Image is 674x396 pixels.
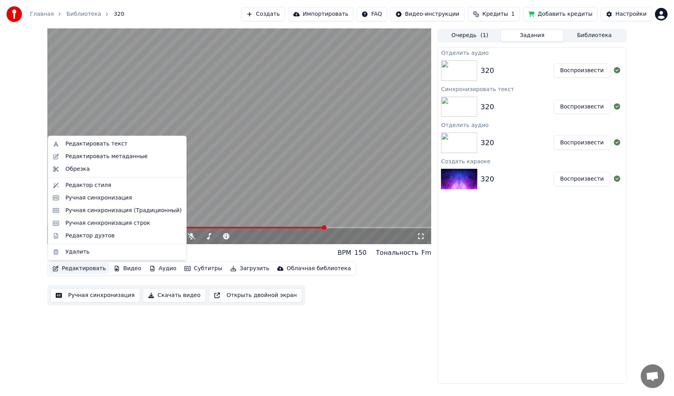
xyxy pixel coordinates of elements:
button: Воспроизвести [554,100,611,114]
button: Очередь [439,30,501,41]
div: Удалить [66,248,90,256]
span: Кредиты [483,10,508,18]
button: Воспроизвести [554,172,611,186]
img: youka [6,6,22,22]
span: ( 1 ) [481,32,488,39]
span: 1 [511,10,515,18]
div: 320 [481,174,494,185]
button: Задания [501,30,563,41]
div: 320 [481,101,494,112]
button: Создать [241,7,285,21]
div: Редактор дуэтов [66,232,115,240]
button: Воспроизвести [554,64,611,78]
button: Скачать видео [143,288,206,303]
button: Импортировать [288,7,354,21]
div: Облачная библиотека [287,265,351,273]
button: Кредиты1 [468,7,520,21]
a: Открытый чат [641,364,665,388]
button: Загрузить [227,263,272,274]
button: Видео-инструкции [391,7,465,21]
div: Ручная синхронизация строк [66,219,150,227]
button: Библиотека [563,30,626,41]
button: Открыть двойной экран [209,288,302,303]
div: Тональность [376,248,418,258]
div: Ручная синхронизация [66,194,132,202]
div: Синхронизировать текст [438,84,626,93]
button: Редактировать [49,263,109,274]
div: Редактор стиля [66,181,111,189]
button: Субтитры [181,263,225,274]
button: Воспроизвести [554,136,611,150]
div: Редактировать текст [66,140,128,148]
button: Добавить кредиты [523,7,598,21]
div: Настройки [616,10,647,18]
button: Ручная синхронизация [51,288,140,303]
button: Видео [111,263,145,274]
div: 320 [481,137,494,148]
div: Fm [422,248,432,258]
div: Ручная синхронизация (Традиционный) [66,207,182,215]
div: BPM [338,248,351,258]
button: Настройки [601,7,652,21]
button: FAQ [357,7,387,21]
nav: breadcrumb [30,10,124,18]
span: 320 [114,10,124,18]
div: Обрезка [66,165,90,173]
div: 320 [481,65,494,76]
div: Создать караоке [438,156,626,166]
button: Аудио [146,263,180,274]
div: Отделить аудио [438,48,626,57]
a: Библиотека [66,10,101,18]
div: 320 [47,247,62,258]
div: 150 [355,248,367,258]
a: Главная [30,10,54,18]
div: Отделить аудио [438,120,626,129]
div: Редактировать метаданные [66,153,148,161]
